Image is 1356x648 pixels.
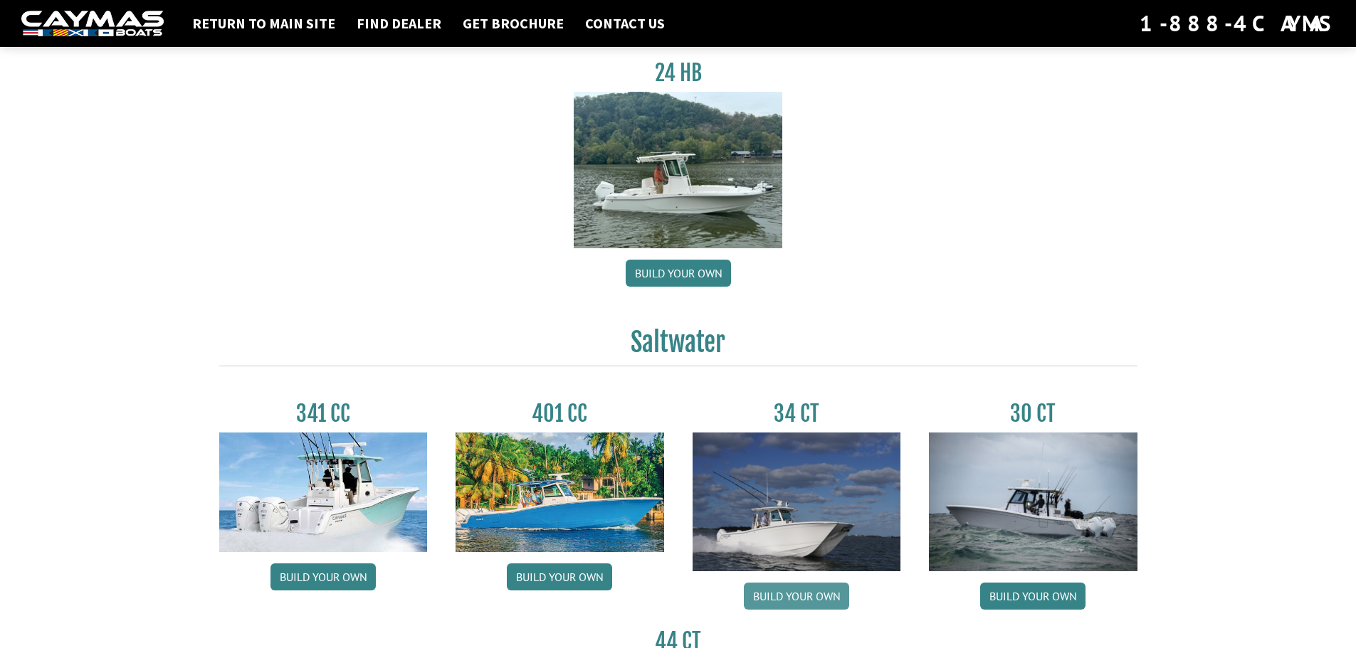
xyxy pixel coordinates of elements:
a: Find Dealer [349,14,448,33]
img: 401CC_thumb.pg.jpg [456,432,664,552]
img: 24_HB_thumbnail.jpg [574,92,782,248]
a: Build your own [507,563,612,590]
a: Build your own [270,563,376,590]
h3: 24 HB [574,60,782,86]
img: 341CC-thumbjpg.jpg [219,432,428,552]
img: white-logo-c9c8dbefe5ff5ceceb0f0178aa75bf4bb51f6bca0971e226c86eb53dfe498488.png [21,11,164,37]
a: Return to main site [185,14,342,33]
h3: 34 CT [693,400,901,427]
div: 1-888-4CAYMAS [1140,8,1335,39]
h2: Saltwater [219,326,1137,366]
img: Caymas_34_CT_pic_1.jpg [693,432,901,571]
h3: 401 CC [456,400,664,427]
a: Contact Us [578,14,672,33]
a: Build your own [626,260,731,287]
h3: 341 CC [219,400,428,427]
h3: 30 CT [929,400,1137,427]
a: Get Brochure [456,14,571,33]
a: Build your own [744,583,849,610]
a: Build your own [980,583,1086,610]
img: 30_CT_photo_shoot_for_caymas_connect.jpg [929,432,1137,571]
